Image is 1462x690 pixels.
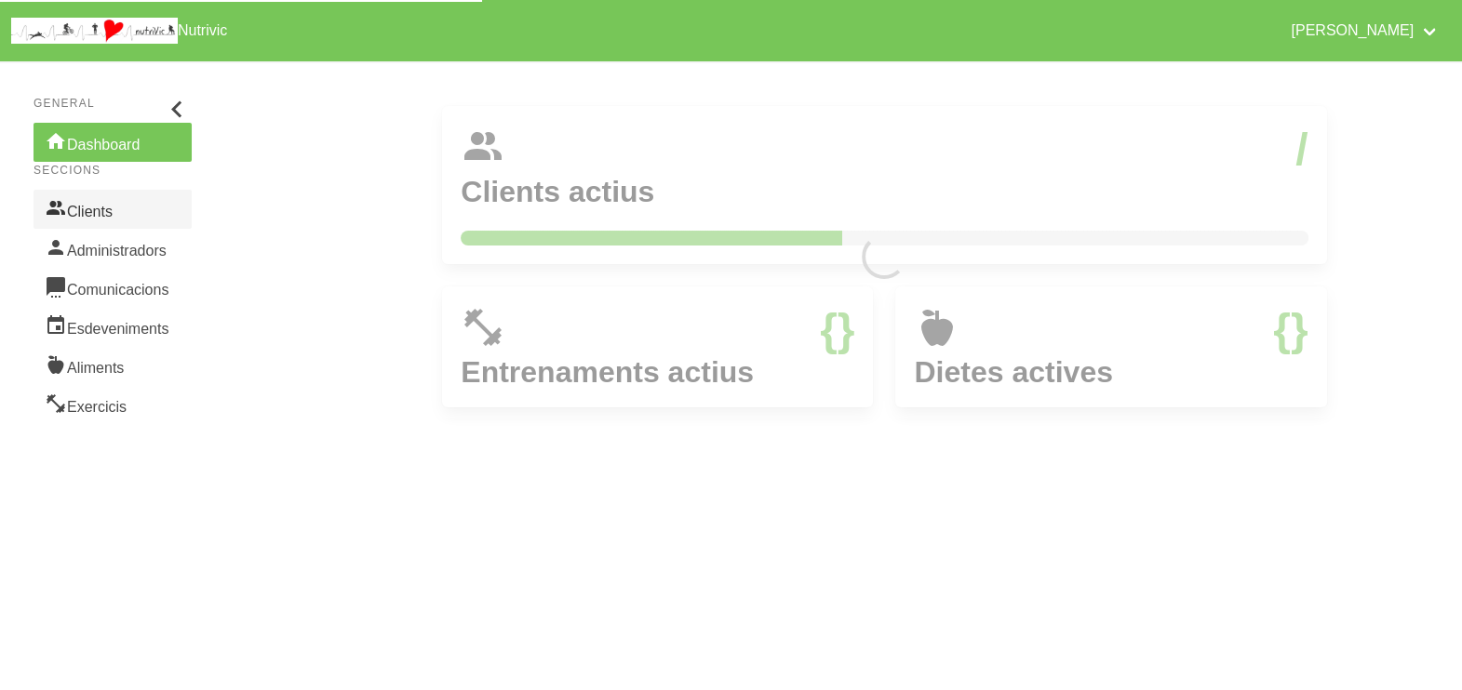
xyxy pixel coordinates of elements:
[34,162,192,179] p: Seccions
[34,190,192,229] a: Clients
[34,346,192,385] a: Aliments
[34,123,192,162] a: Dashboard
[1280,7,1451,54] a: [PERSON_NAME]
[34,385,192,424] a: Exercicis
[34,307,192,346] a: Esdeveniments
[34,95,192,112] p: General
[34,229,192,268] a: Administradors
[34,268,192,307] a: Comunicacions
[11,18,178,44] img: company_logo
